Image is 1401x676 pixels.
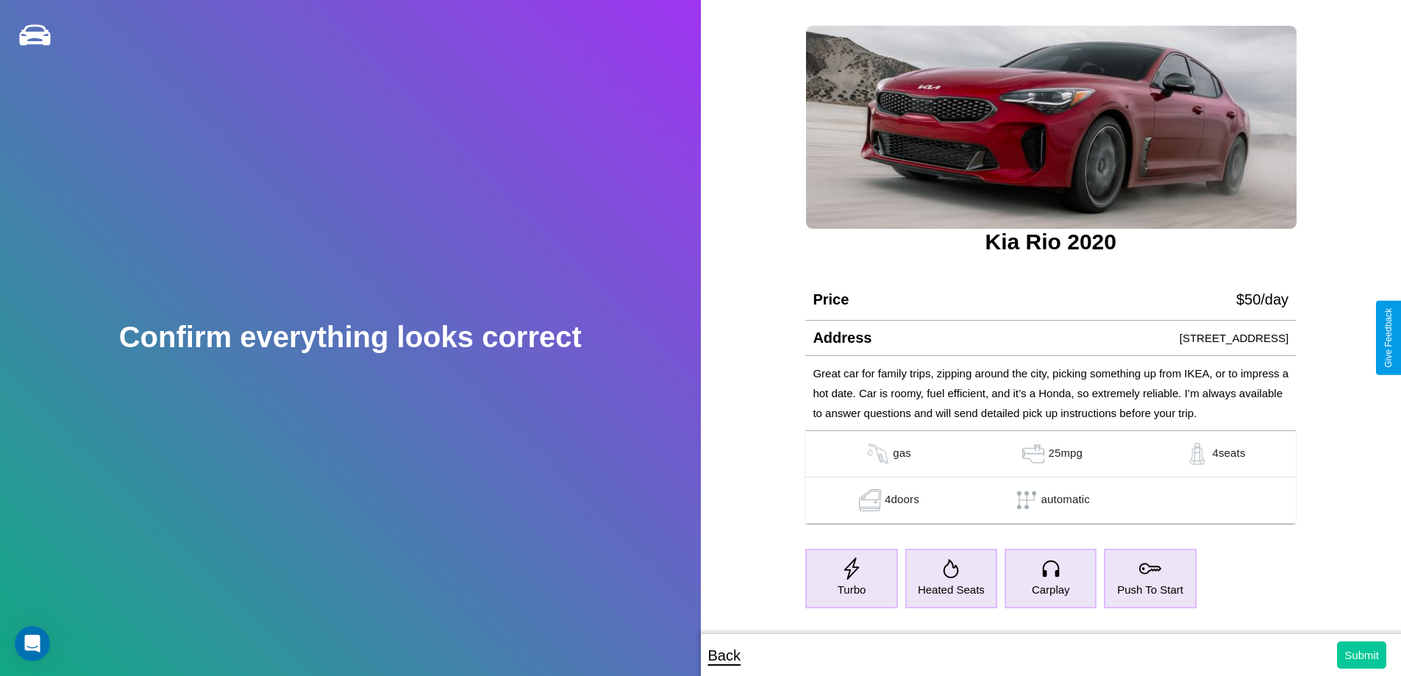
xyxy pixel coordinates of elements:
h2: Confirm everything looks correct [119,321,582,354]
button: Submit [1337,641,1386,669]
p: Carplay [1032,580,1070,599]
img: gas [1019,443,1048,465]
p: 4 doors [885,489,919,511]
p: gas [893,443,911,465]
p: 25 mpg [1048,443,1083,465]
img: gas [855,489,885,511]
iframe: Intercom live chat [15,626,50,661]
div: Give Feedback [1383,308,1394,368]
p: Turbo [838,580,866,599]
p: Back [708,642,741,669]
p: Great car for family trips, zipping around the city, picking something up from IKEA, or to impres... [813,363,1288,423]
img: gas [863,443,893,465]
p: 4 seats [1212,443,1245,465]
p: [STREET_ADDRESS] [1180,328,1288,348]
h3: Kia Rio 2020 [805,230,1296,255]
h4: Price [813,291,849,308]
h4: Address [813,330,871,346]
p: automatic [1041,489,1090,511]
p: Heated Seats [918,580,985,599]
p: Push To Start [1117,580,1183,599]
p: $ 50 /day [1236,286,1288,313]
img: gas [1183,443,1212,465]
table: simple table [805,431,1296,524]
